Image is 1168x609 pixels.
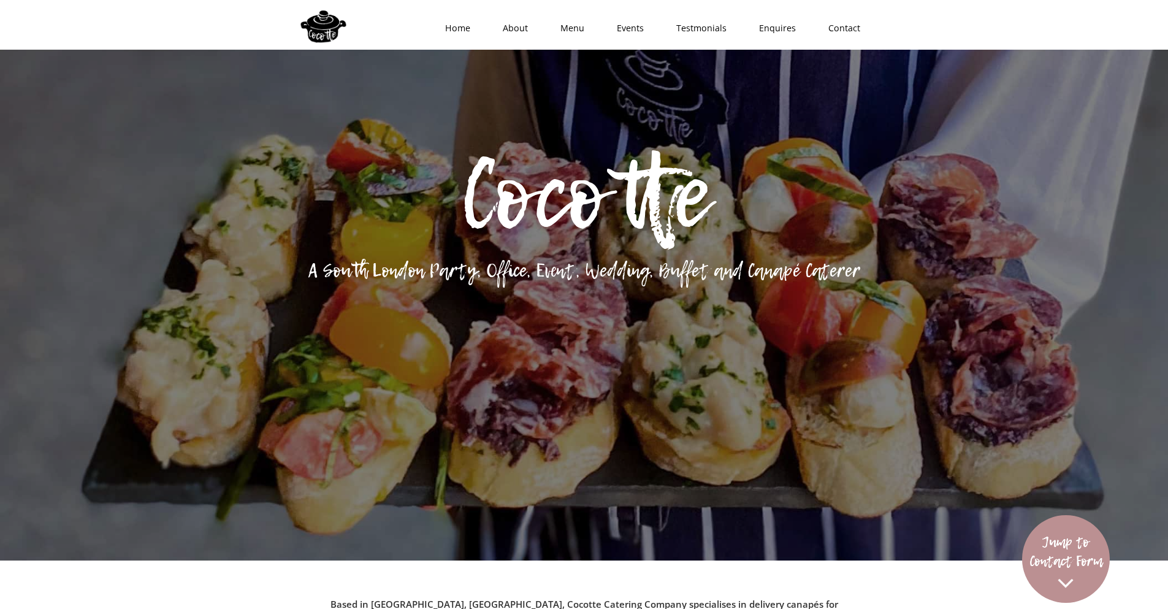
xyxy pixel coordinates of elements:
[540,10,597,47] a: Menu
[483,10,540,47] a: About
[597,10,656,47] a: Events
[739,10,808,47] a: Enquires
[656,10,739,47] a: Testmonials
[808,10,872,47] a: Contact
[425,10,483,47] a: Home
